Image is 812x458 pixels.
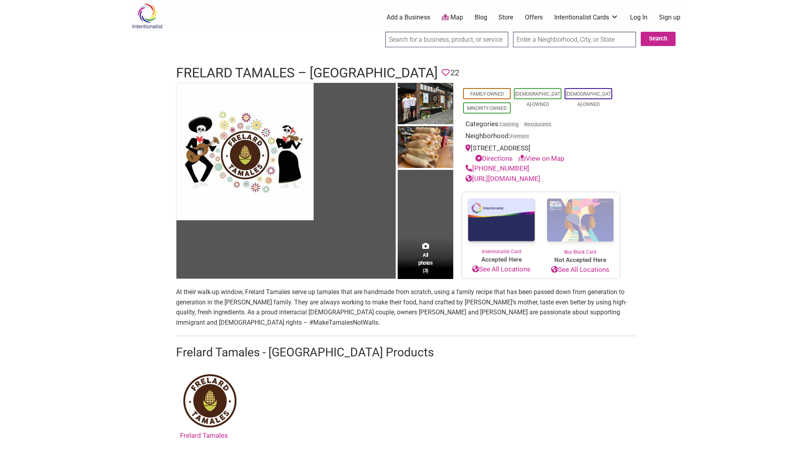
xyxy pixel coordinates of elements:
[176,64,438,83] h1: Frelard Tamales – [GEOGRAPHIC_DATA]
[475,13,487,22] a: Blog
[498,13,513,22] a: Store
[475,154,513,162] a: Directions
[510,134,529,139] span: Fremont
[462,255,541,264] span: Accepted Here
[465,119,616,131] div: Categories:
[467,106,507,111] a: Minority-Owned
[465,164,529,172] a: [PHONE_NUMBER]
[515,91,560,107] a: [DEMOGRAPHIC_DATA]-Owned
[541,256,620,265] span: Not Accepted Here
[418,251,433,274] span: All photos (3)
[462,264,541,275] a: See All Locations
[659,13,680,22] a: Sign up
[541,192,620,256] a: Buy Black Card
[630,13,647,22] a: Log In
[176,344,636,361] h2: Frelard Tamales - [GEOGRAPHIC_DATA] Products
[541,265,620,275] a: See All Locations
[465,175,540,183] a: [URL][DOMAIN_NAME]
[387,13,430,22] a: Add a Business
[541,192,620,248] img: Buy Black Card
[462,192,541,255] a: Intentionalist Card
[176,287,636,327] p: At their walk-up window, Frelard Tamales serve up tamales that are handmade from scratch, using a...
[518,154,565,162] a: View on Map
[641,32,676,46] button: Search
[462,192,541,248] img: Intentionalist Card
[465,143,616,164] div: [STREET_ADDRESS]
[566,91,611,107] a: [DEMOGRAPHIC_DATA]-Owned
[180,371,239,439] a: Frelard Tamales
[128,3,166,29] img: Intentionalist
[554,13,619,22] a: Intentionalist Cards
[525,13,543,22] a: Offers
[470,91,504,97] a: Family-Owned
[524,121,552,127] a: Restaurants
[500,121,519,127] a: Catering
[513,32,636,47] input: Enter a Neighborhood, City, or State
[385,32,508,47] input: Search for a business, product, or service
[465,131,616,143] div: Neighborhood:
[450,67,459,79] span: 22
[442,13,463,22] a: Map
